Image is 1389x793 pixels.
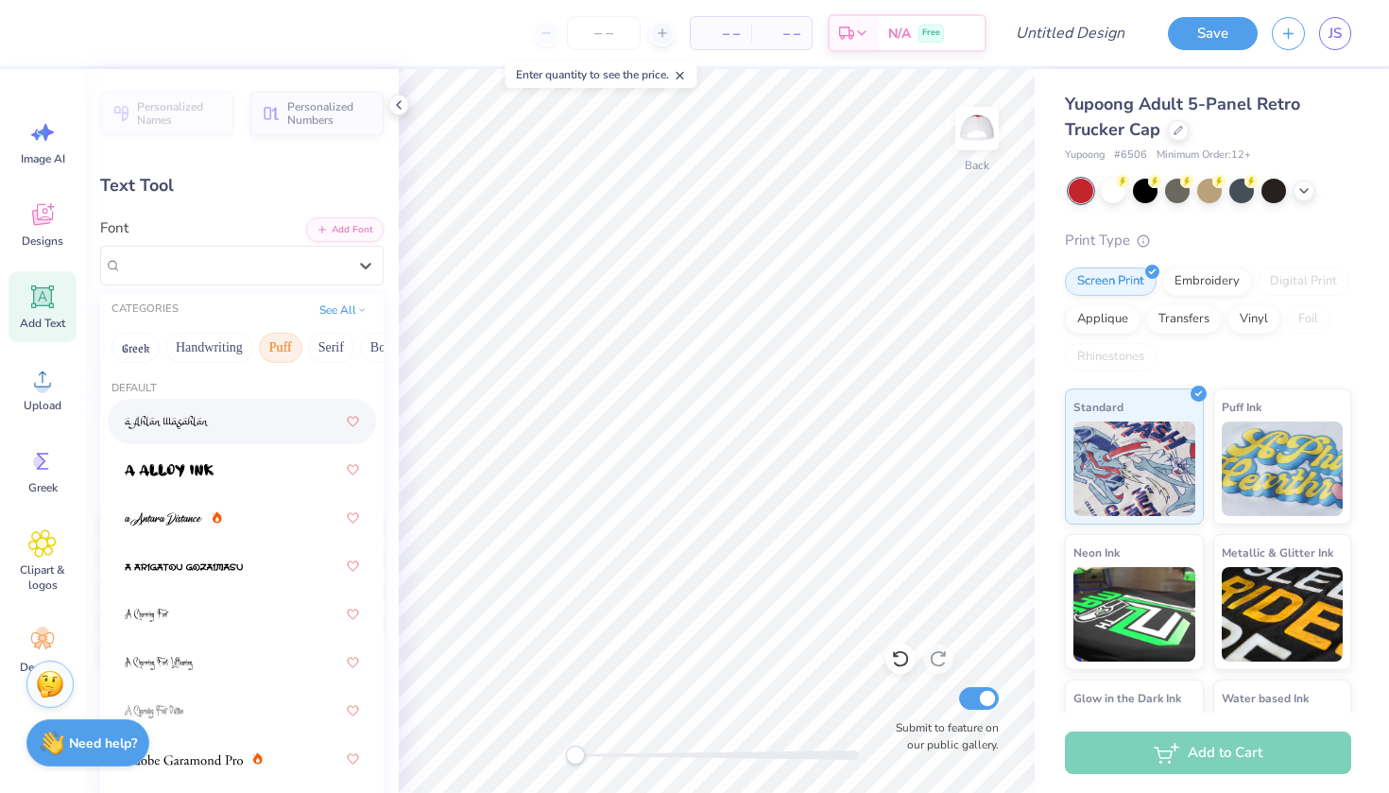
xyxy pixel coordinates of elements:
[306,217,384,242] button: Add Font
[1065,147,1105,164] span: Yupoong
[1222,543,1333,562] span: Metallic & Glitter Ink
[287,100,372,127] span: Personalized Numbers
[100,217,129,239] label: Font
[1065,305,1140,334] div: Applique
[1065,230,1351,251] div: Print Type
[763,24,800,43] span: – –
[1258,267,1349,296] div: Digital Print
[165,333,253,363] button: Handwriting
[1073,567,1195,662] img: Neon Ink
[1073,688,1181,708] span: Glow in the Dark Ink
[1114,147,1147,164] span: # 6506
[1073,543,1120,562] span: Neon Ink
[24,398,61,413] span: Upload
[1227,305,1280,334] div: Vinyl
[1286,305,1330,334] div: Foil
[100,173,384,198] div: Text Tool
[1001,14,1140,52] input: Untitled Design
[125,753,243,767] img: Adobe Garamond Pro
[1065,93,1300,141] span: Yupoong Adult 5-Panel Retro Trucker Cap
[1157,147,1251,164] span: Minimum Order: 12 +
[1222,688,1309,708] span: Water based Ink
[1319,17,1351,50] a: JS
[125,560,243,574] img: a Arigatou Gozaimasu
[885,719,999,753] label: Submit to feature on our public gallery.
[1065,343,1157,371] div: Rhinestones
[1073,422,1195,516] img: Standard
[250,92,384,135] button: Personalized Numbers
[28,480,58,495] span: Greek
[506,61,697,88] div: Enter quantity to see the price.
[22,233,63,249] span: Designs
[100,92,233,135] button: Personalized Names
[100,381,384,397] div: Default
[567,16,641,50] input: – –
[1222,567,1344,662] img: Metallic & Glitter Ink
[111,333,160,363] button: Greek
[308,333,354,363] button: Serif
[1222,397,1261,417] span: Puff Ink
[1073,397,1123,417] span: Standard
[21,151,65,166] span: Image AI
[1146,305,1222,334] div: Transfers
[259,333,302,363] button: Puff
[1162,267,1252,296] div: Embroidery
[360,333,406,363] button: Bold
[965,157,989,174] div: Back
[20,316,65,331] span: Add Text
[1065,267,1157,296] div: Screen Print
[125,464,214,477] img: a Alloy Ink
[125,657,193,670] img: A Charming Font Leftleaning
[888,24,911,43] span: N/A
[137,100,222,127] span: Personalized Names
[111,302,179,318] div: CATEGORIES
[125,609,169,622] img: A Charming Font
[702,24,740,43] span: – –
[11,562,74,593] span: Clipart & logos
[125,416,209,429] img: a Ahlan Wasahlan
[958,110,996,147] img: Back
[922,26,940,40] span: Free
[314,301,372,319] button: See All
[1222,422,1344,516] img: Puff Ink
[69,734,137,752] strong: Need help?
[125,512,202,526] img: a Antara Distance
[1329,23,1342,44] span: JS
[566,746,585,765] div: Accessibility label
[125,705,183,718] img: A Charming Font Outline
[20,660,65,675] span: Decorate
[1168,17,1258,50] button: Save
